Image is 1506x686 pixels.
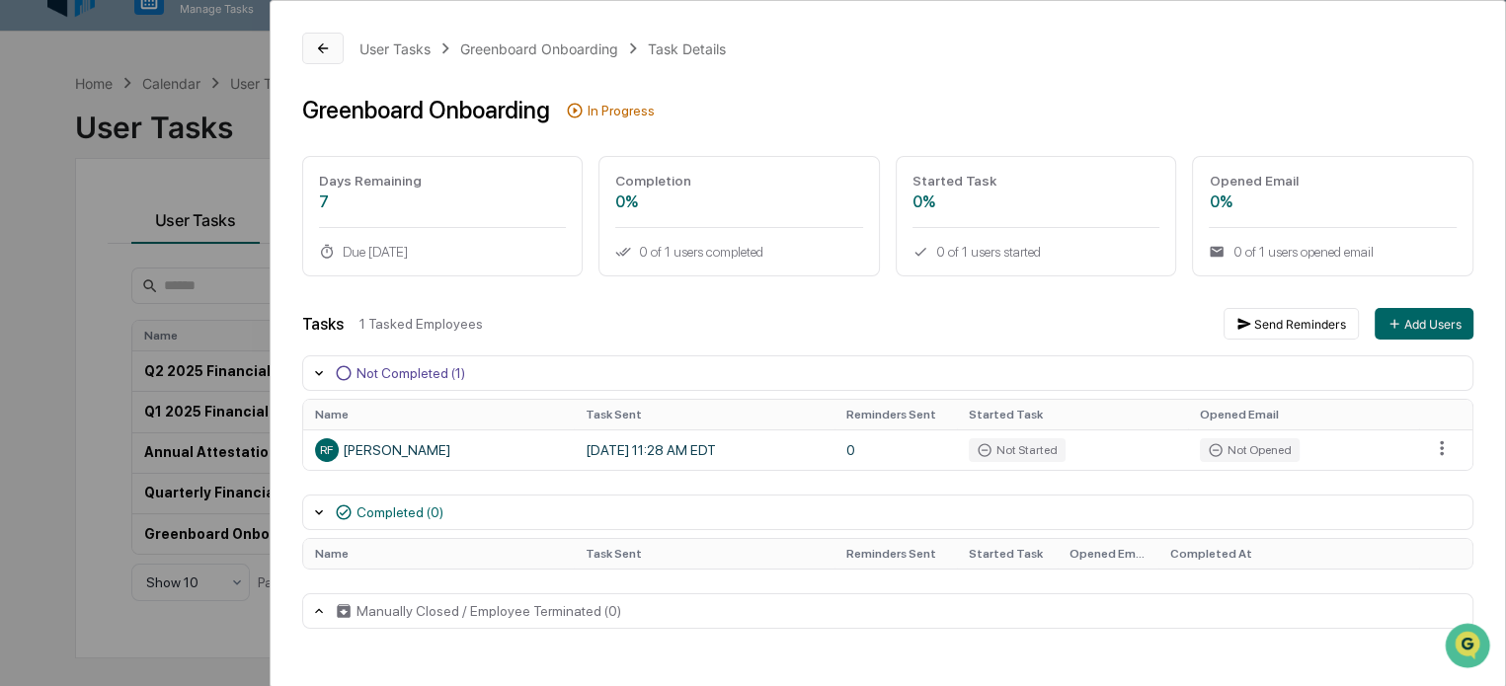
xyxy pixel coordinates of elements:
div: We're available if you need us! [67,171,250,187]
th: Completed At [1158,539,1419,569]
span: Attestations [163,249,245,268]
div: Not Opened [1200,438,1300,462]
div: Completed (0) [357,504,443,520]
span: Preclearance [40,249,127,268]
div: In Progress [588,103,655,118]
th: Task Sent [574,400,834,429]
th: Started Task [957,539,1058,569]
td: 0 [834,429,957,470]
div: Greenboard Onboarding [302,96,550,124]
th: Started Task [957,400,1188,429]
iframe: Open customer support [1443,621,1496,674]
div: Opened Email [1209,173,1457,189]
div: 0% [615,192,863,211]
div: Not Started [969,438,1066,462]
th: Opened Email [1058,539,1158,569]
a: 🖐️Preclearance [12,241,135,276]
div: Start new chat [67,151,324,171]
button: Send Reminders [1224,308,1359,340]
span: Pylon [197,335,239,349]
a: Powered byPylon [139,334,239,349]
div: 🔎 [20,288,36,304]
div: Due [DATE] [319,244,567,260]
td: [DATE] 11:28 AM EDT [574,429,834,470]
div: Tasks [302,315,344,334]
div: 1 Tasked Employees [359,316,1209,332]
img: 1746055101610-c473b297-6a78-478c-a979-82029cc54cd1 [20,151,55,187]
div: 🖐️ [20,251,36,267]
div: Not Completed (1) [357,365,465,381]
div: Manually Closed / Employee Terminated (0) [357,603,621,619]
div: 7 [319,192,567,211]
th: Task Sent [574,539,834,569]
span: Data Lookup [40,286,124,306]
a: 🔎Data Lookup [12,278,132,314]
th: Name [303,539,574,569]
div: Completion [615,173,863,189]
div: User Tasks [359,40,431,57]
div: [PERSON_NAME] [315,438,562,462]
div: Greenboard Onboarding [460,40,618,57]
th: Opened Email [1188,400,1419,429]
div: 0 of 1 users started [912,244,1160,260]
th: Name [303,400,574,429]
a: 🗄️Attestations [135,241,253,276]
div: Started Task [912,173,1160,189]
th: Reminders Sent [834,400,957,429]
div: 0 of 1 users opened email [1209,244,1457,260]
div: 🗄️ [143,251,159,267]
div: 0% [912,192,1160,211]
button: Add Users [1375,308,1473,340]
th: Reminders Sent [834,539,957,569]
span: RF [320,443,333,457]
div: 0 of 1 users completed [615,244,863,260]
button: Start new chat [336,157,359,181]
div: Days Remaining [319,173,567,189]
div: 0% [1209,192,1457,211]
p: How can we help? [20,41,359,73]
div: Task Details [648,40,726,57]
